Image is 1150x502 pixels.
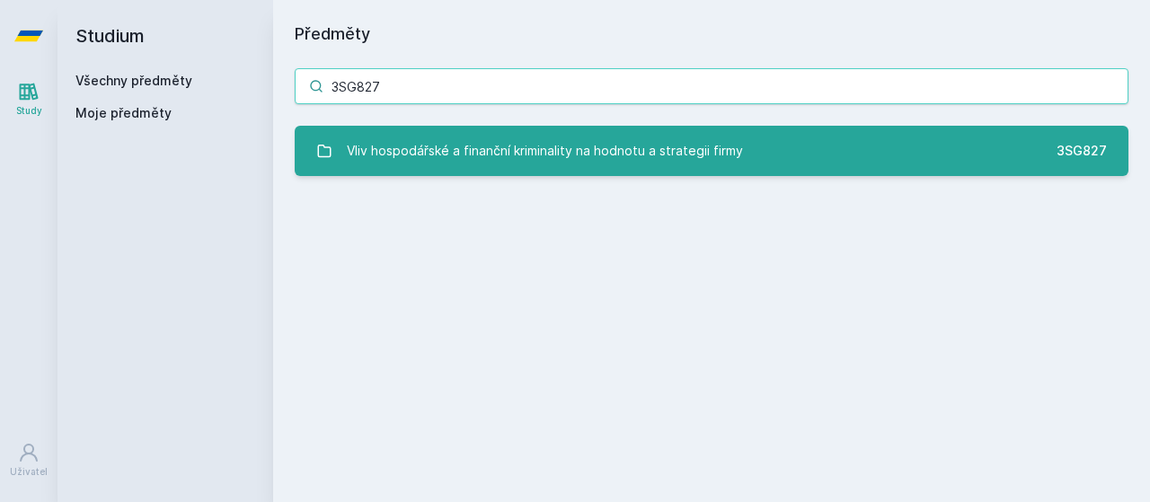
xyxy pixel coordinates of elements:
input: Název nebo ident předmětu… [295,68,1128,104]
a: Study [4,72,54,127]
div: Vliv hospodářské a finanční kriminality na hodnotu a strategii firmy [347,133,743,169]
span: Moje předměty [75,104,172,122]
div: Study [16,104,42,118]
div: 3SG827 [1057,142,1107,160]
h1: Předměty [295,22,1128,47]
a: Vliv hospodářské a finanční kriminality na hodnotu a strategii firmy 3SG827 [295,126,1128,176]
a: Uživatel [4,433,54,488]
a: Všechny předměty [75,73,192,88]
div: Uživatel [10,465,48,479]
